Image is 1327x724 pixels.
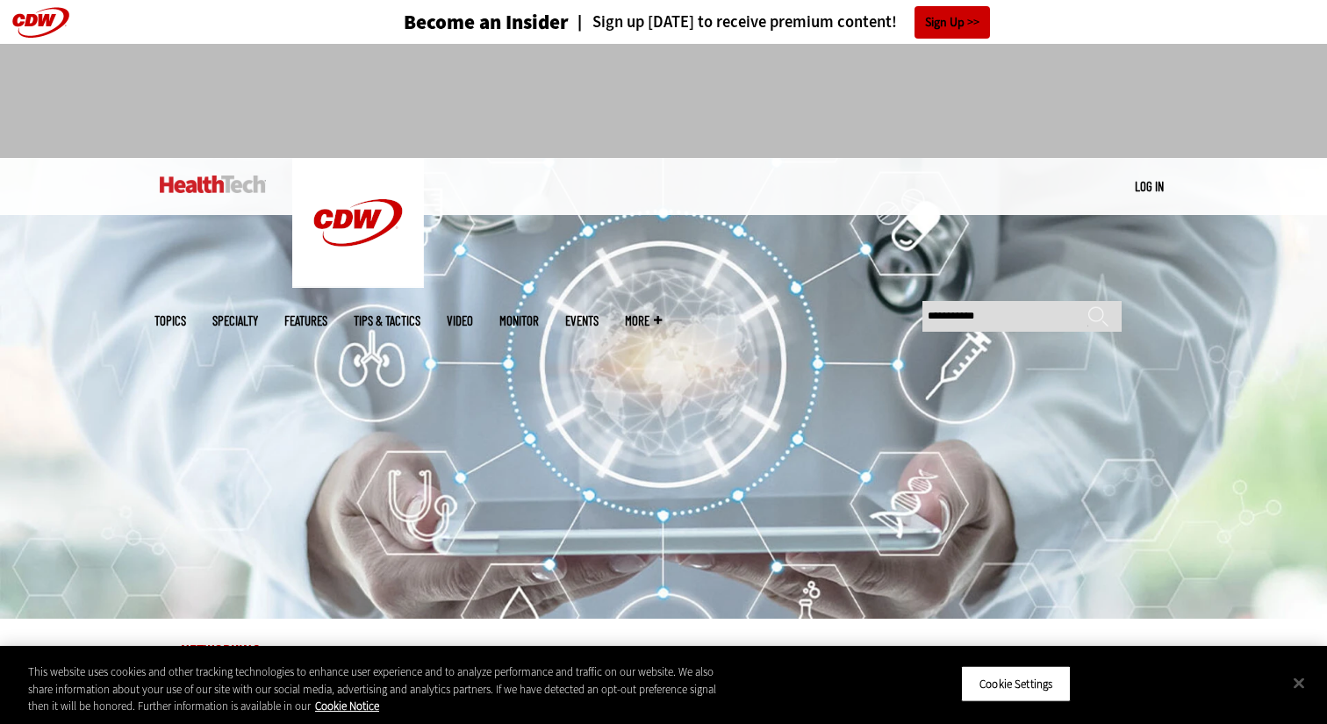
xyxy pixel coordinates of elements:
[565,314,599,327] a: Events
[315,699,379,713] a: More information about your privacy
[292,274,424,292] a: CDW
[160,176,266,193] img: Home
[154,314,186,327] span: Topics
[1135,177,1164,196] div: User menu
[569,14,897,31] a: Sign up [DATE] to receive premium content!
[625,314,662,327] span: More
[915,6,990,39] a: Sign Up
[212,314,258,327] span: Specialty
[28,663,730,715] div: This website uses cookies and other tracking technologies to enhance user experience and to analy...
[292,158,424,288] img: Home
[354,314,420,327] a: Tips & Tactics
[404,12,569,32] h3: Become an Insider
[284,314,327,327] a: Features
[499,314,539,327] a: MonITor
[1280,663,1318,702] button: Close
[338,12,569,32] a: Become an Insider
[447,314,473,327] a: Video
[344,61,983,140] iframe: advertisement
[961,665,1071,702] button: Cookie Settings
[1135,178,1164,194] a: Log in
[181,641,261,658] a: Networking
